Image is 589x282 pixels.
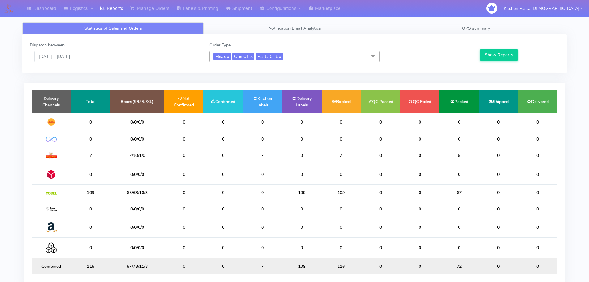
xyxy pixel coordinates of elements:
td: 0 [361,238,400,258]
td: 0 [400,131,439,147]
td: QC Failed [400,90,439,113]
td: 0 [361,164,400,184]
img: MaxOptra [46,207,57,212]
td: Packed [439,90,479,113]
button: Show Reports [480,49,518,61]
td: 0 [361,113,400,131]
span: Notification Email Analytics [268,25,321,31]
td: Delivery Labels [282,90,322,113]
td: 0 [164,147,203,164]
td: 0 [439,164,479,184]
td: 0 [164,238,203,258]
td: 0 [518,113,557,131]
td: 0/0/0/0 [110,113,164,131]
a: x [250,53,253,59]
td: 0 [479,258,518,274]
td: 7 [243,258,282,274]
td: 0 [164,217,203,237]
td: 0 [164,164,203,184]
td: 67 [439,185,479,201]
td: 0 [203,164,243,184]
td: 0 [71,201,110,217]
td: 0 [71,217,110,237]
img: Yodel [46,192,57,195]
td: 7 [322,147,361,164]
td: 109 [282,258,322,274]
td: 109 [71,185,110,201]
td: 0/0/0/0 [110,217,164,237]
td: 0 [518,164,557,184]
td: 0 [243,217,282,237]
td: 0/0/0/0 [110,201,164,217]
td: 0 [243,164,282,184]
td: 0 [203,113,243,131]
td: 67/73/11/3 [110,258,164,274]
td: Combined [32,258,71,274]
span: Meals [213,53,231,60]
td: 0 [400,238,439,258]
td: 0 [518,217,557,237]
img: Amazon [46,222,57,233]
td: QC Passed [361,90,400,113]
td: 0 [400,185,439,201]
td: 0 [518,185,557,201]
td: 0 [282,131,322,147]
td: 2/10/1/0 [110,147,164,164]
td: 0 [400,258,439,274]
td: 0 [518,147,557,164]
td: 0 [518,238,557,258]
td: 0 [439,238,479,258]
td: 0 [479,238,518,258]
td: Delivered [518,90,557,113]
td: 116 [322,258,361,274]
td: 0 [282,238,322,258]
td: 0 [479,131,518,147]
td: 0 [243,238,282,258]
td: Not Confirmed [164,90,203,113]
td: 0 [322,164,361,184]
ul: Tabs [22,22,567,34]
img: Royal Mail [46,152,57,159]
td: 0 [361,217,400,237]
td: 0 [164,131,203,147]
td: 0 [282,164,322,184]
td: 0 [479,113,518,131]
label: Dispatch between [30,42,65,48]
td: 116 [71,258,110,274]
td: 0 [479,217,518,237]
a: x [278,53,281,59]
td: 0 [439,217,479,237]
td: Total [71,90,110,113]
td: 0 [479,147,518,164]
td: 0 [71,131,110,147]
td: 0 [203,217,243,237]
input: Pick the Daterange [34,51,195,62]
td: 0 [203,147,243,164]
td: 0 [243,201,282,217]
td: 0 [322,238,361,258]
td: 5 [439,147,479,164]
td: 109 [282,185,322,201]
td: 0 [400,201,439,217]
td: 0 [322,113,361,131]
td: 0 [518,258,557,274]
td: 109 [322,185,361,201]
td: 0 [400,113,439,131]
td: 0 [479,201,518,217]
td: 0 [400,217,439,237]
td: 0 [282,113,322,131]
td: 0/0/0/0 [110,131,164,147]
td: 0 [518,131,557,147]
td: Kitchen Labels [243,90,282,113]
td: 0 [203,238,243,258]
td: 0 [361,185,400,201]
td: Shipped [479,90,518,113]
td: 0 [439,113,479,131]
td: 0 [282,217,322,237]
td: 0 [203,131,243,147]
td: 0 [439,201,479,217]
td: 0 [71,238,110,258]
span: Pasta Club [256,53,283,60]
td: 0 [361,131,400,147]
td: 0 [322,201,361,217]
